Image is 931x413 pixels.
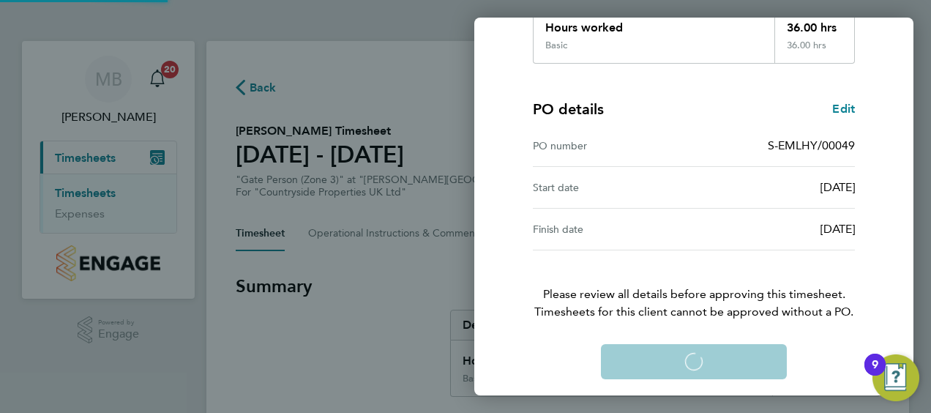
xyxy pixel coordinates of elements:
[515,250,872,321] p: Please review all details before approving this timesheet.
[533,99,604,119] h4: PO details
[774,40,855,63] div: 36.00 hrs
[832,100,855,118] a: Edit
[515,303,872,321] span: Timesheets for this client cannot be approved without a PO.
[832,102,855,116] span: Edit
[774,7,855,40] div: 36.00 hrs
[533,220,694,238] div: Finish date
[872,365,878,384] div: 9
[694,220,855,238] div: [DATE]
[768,138,855,152] span: S-EMLHY/00049
[545,40,567,51] div: Basic
[694,179,855,196] div: [DATE]
[534,7,774,40] div: Hours worked
[533,179,694,196] div: Start date
[872,354,919,401] button: Open Resource Center, 9 new notifications
[533,137,694,155] div: PO number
